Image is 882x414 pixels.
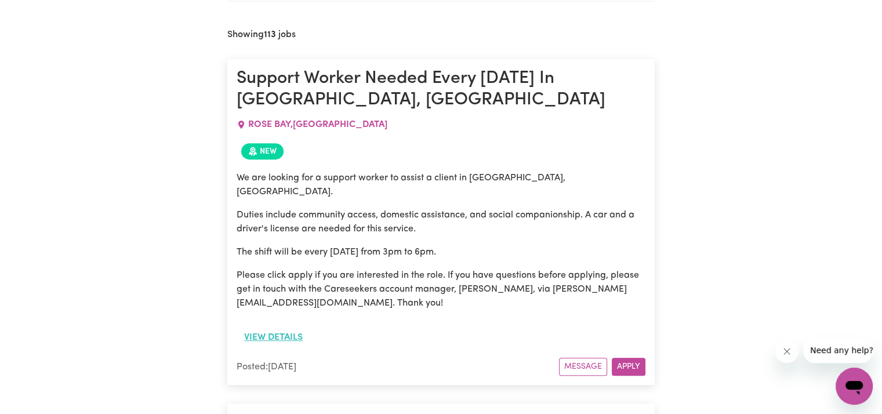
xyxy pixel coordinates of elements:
iframe: Button to launch messaging window [836,368,873,405]
iframe: Message from company [803,337,873,363]
h2: Showing jobs [227,30,296,41]
iframe: Close message [775,340,798,363]
p: We are looking for a support worker to assist a client in [GEOGRAPHIC_DATA], [GEOGRAPHIC_DATA]. [237,171,645,199]
p: Duties include community access, domestic assistance, and social companionship. A car and a drive... [237,208,645,236]
span: ROSE BAY , [GEOGRAPHIC_DATA] [248,120,387,129]
b: 113 [264,30,276,39]
p: The shift will be every [DATE] from 3pm to 6pm. [237,245,645,259]
span: Job posted within the last 30 days [241,143,284,159]
span: Need any help? [7,8,70,17]
button: View details [237,326,310,348]
button: Apply for this job [612,358,645,376]
div: Posted: [DATE] [237,360,559,374]
h1: Support Worker Needed Every [DATE] In [GEOGRAPHIC_DATA], [GEOGRAPHIC_DATA] [237,68,645,111]
p: Please click apply if you are interested in the role. If you have questions before applying, plea... [237,268,645,310]
button: Message [559,358,607,376]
